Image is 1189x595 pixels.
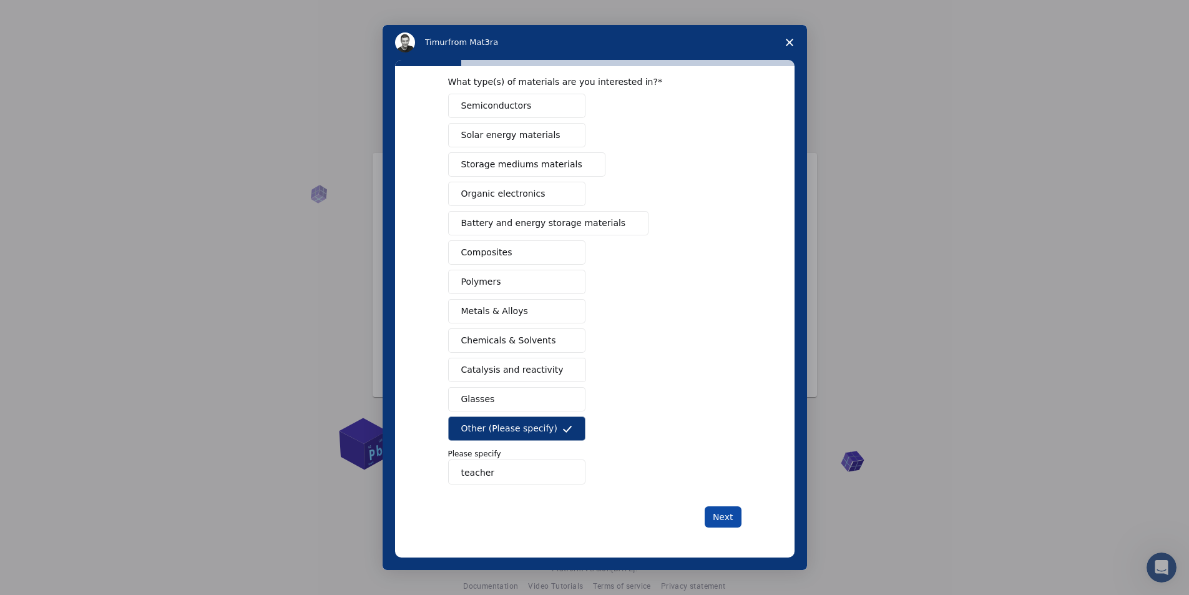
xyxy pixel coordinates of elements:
[448,152,605,177] button: Storage mediums materials
[448,416,585,441] button: Other (Please specify)
[448,358,587,382] button: Catalysis and reactivity
[448,387,585,411] button: Glasses
[461,305,528,318] span: Metals & Alloys
[461,275,501,288] span: Polymers
[448,299,585,323] button: Metals & Alloys
[461,158,582,171] span: Storage mediums materials
[461,422,557,435] span: Other (Please specify)
[425,37,448,47] span: Timur
[461,246,512,259] span: Composites
[772,25,807,60] span: Close survey
[448,270,585,294] button: Polymers
[448,211,649,235] button: Battery and energy storage materials
[395,32,415,52] img: Profile image for Timur
[461,363,564,376] span: Catalysis and reactivity
[461,129,560,142] span: Solar energy materials
[25,9,69,20] span: Suporte
[461,334,556,347] span: Chemicals & Solvents
[705,506,741,528] button: Next
[448,328,585,353] button: Chemicals & Solvents
[461,393,495,406] span: Glasses
[448,94,585,118] button: Semiconductors
[448,240,585,265] button: Composites
[448,123,585,147] button: Solar energy materials
[461,187,546,200] span: Organic electronics
[448,37,498,47] span: from Mat3ra
[448,182,585,206] button: Organic electronics
[448,76,723,87] div: What type(s) of materials are you interested in?
[461,99,532,112] span: Semiconductors
[461,217,626,230] span: Battery and energy storage materials
[448,448,741,460] p: Please specify
[448,460,585,484] input: Enter response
